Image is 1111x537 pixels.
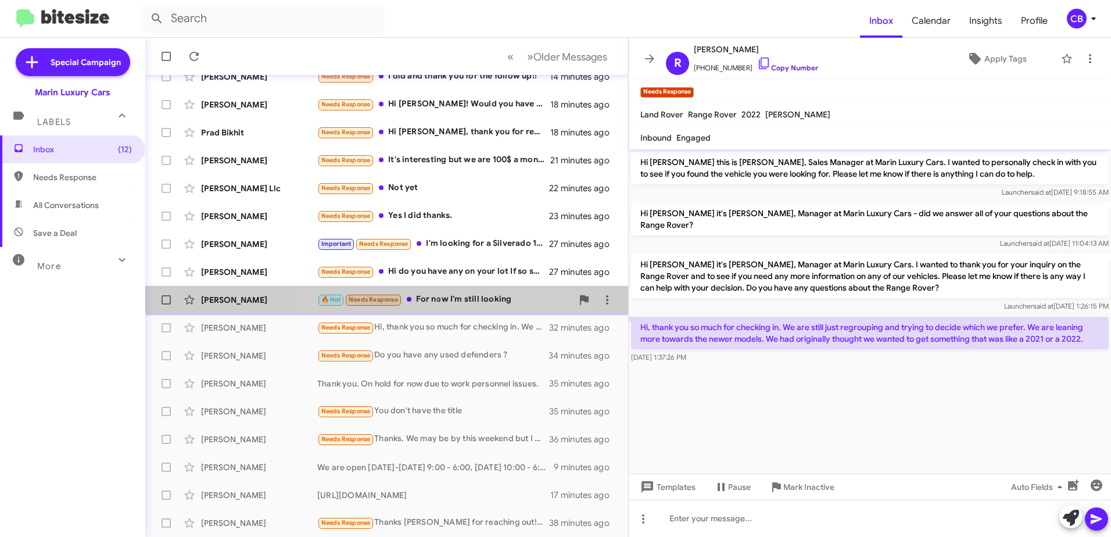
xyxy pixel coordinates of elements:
[705,477,760,497] button: Pause
[321,73,371,80] span: Needs Response
[317,516,549,529] div: Thanks [PERSON_NAME] for reaching out! I am good for the moment as I am tied up some work project...
[631,152,1109,184] p: Hi [PERSON_NAME] this is [PERSON_NAME], Sales Manager at Marin Luxury Cars. I wanted to personall...
[317,321,549,334] div: Hi, thank you so much for checking in. We are still just regrouping and trying to decide which we...
[520,45,614,69] button: Next
[317,489,550,501] div: [URL][DOMAIN_NAME]
[201,99,317,110] div: [PERSON_NAME]
[549,517,619,529] div: 38 minutes ago
[1031,188,1051,196] span: said at
[674,54,682,73] span: R
[1029,239,1049,248] span: said at
[1004,302,1109,310] span: Launcher [DATE] 1:26:15 PM
[638,477,696,497] span: Templates
[349,296,398,303] span: Needs Response
[1011,477,1067,497] span: Auto Fields
[937,48,1055,69] button: Apply Tags
[760,477,844,497] button: Mark Inactive
[201,266,317,278] div: [PERSON_NAME]
[1002,477,1076,497] button: Auto Fields
[359,240,408,248] span: Needs Response
[550,155,619,166] div: 21 minutes ago
[317,404,549,418] div: You don't have the title
[629,477,705,497] button: Templates
[317,378,549,389] div: Thank you. On hold for now due to work personnel issues.
[35,87,110,98] div: Marin Luxury Cars
[694,56,818,74] span: [PHONE_NUMBER]
[33,227,77,239] span: Save a Deal
[728,477,751,497] span: Pause
[549,238,619,250] div: 27 minutes ago
[317,293,572,306] div: For now I'm still looking
[554,461,619,473] div: 9 minutes ago
[201,406,317,417] div: [PERSON_NAME]
[1033,302,1053,310] span: said at
[694,42,818,56] span: [PERSON_NAME]
[501,45,614,69] nav: Page navigation example
[201,517,317,529] div: [PERSON_NAME]
[500,45,521,69] button: Previous
[902,4,960,38] a: Calendar
[549,406,619,417] div: 35 minutes ago
[201,238,317,250] div: [PERSON_NAME]
[201,461,317,473] div: [PERSON_NAME]
[631,353,686,361] span: [DATE] 1:37:26 PM
[317,209,549,223] div: Yes I did thanks.
[37,117,71,127] span: Labels
[321,435,371,443] span: Needs Response
[321,101,371,108] span: Needs Response
[317,237,549,250] div: I'm looking for a Silverado 1500
[201,434,317,445] div: [PERSON_NAME]
[201,182,317,194] div: [PERSON_NAME] Llc
[550,71,619,83] div: 14 minutes ago
[960,4,1012,38] a: Insights
[640,87,694,98] small: Needs Response
[783,477,834,497] span: Mark Inactive
[37,261,61,271] span: More
[317,126,550,139] div: Hi [PERSON_NAME], thank you for reaching out. I bought a car couple of days back. But I might be ...
[141,5,385,33] input: Search
[757,63,818,72] a: Copy Number
[549,266,619,278] div: 27 minutes ago
[16,48,130,76] a: Special Campaign
[201,127,317,138] div: Prad Bikhit
[317,153,550,167] div: It's interesting but we are 100$ a month off. Better to stay with my nearly new RR if it's more e...
[533,51,607,63] span: Older Messages
[201,210,317,222] div: [PERSON_NAME]
[317,432,549,446] div: Thanks. We may be by this weekend but I cannot commit
[640,109,683,120] span: Land Rover
[1002,188,1109,196] span: Launcher [DATE] 9:18:55 AM
[317,181,549,195] div: Not yet
[321,519,371,527] span: Needs Response
[549,182,619,194] div: 22 minutes ago
[201,378,317,389] div: [PERSON_NAME]
[51,56,121,68] span: Special Campaign
[321,184,371,192] span: Needs Response
[550,99,619,110] div: 18 minutes ago
[321,268,371,275] span: Needs Response
[317,349,549,362] div: Do you have any used defenders ?
[549,434,619,445] div: 36 minutes ago
[527,49,533,64] span: »
[1000,239,1109,248] span: Launcher [DATE] 11:04:13 AM
[321,156,371,164] span: Needs Response
[550,127,619,138] div: 18 minutes ago
[688,109,737,120] span: Range Rover
[1067,9,1087,28] div: CB
[201,155,317,166] div: [PERSON_NAME]
[321,212,371,220] span: Needs Response
[321,407,371,415] span: Needs Response
[33,171,132,183] span: Needs Response
[676,133,711,143] span: Engaged
[201,350,317,361] div: [PERSON_NAME]
[984,48,1027,69] span: Apply Tags
[549,378,619,389] div: 35 minutes ago
[1012,4,1057,38] a: Profile
[321,240,352,248] span: Important
[118,144,132,155] span: (12)
[201,489,317,501] div: [PERSON_NAME]
[317,98,550,111] div: Hi [PERSON_NAME]! Would you have time for a quick call?
[201,294,317,306] div: [PERSON_NAME]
